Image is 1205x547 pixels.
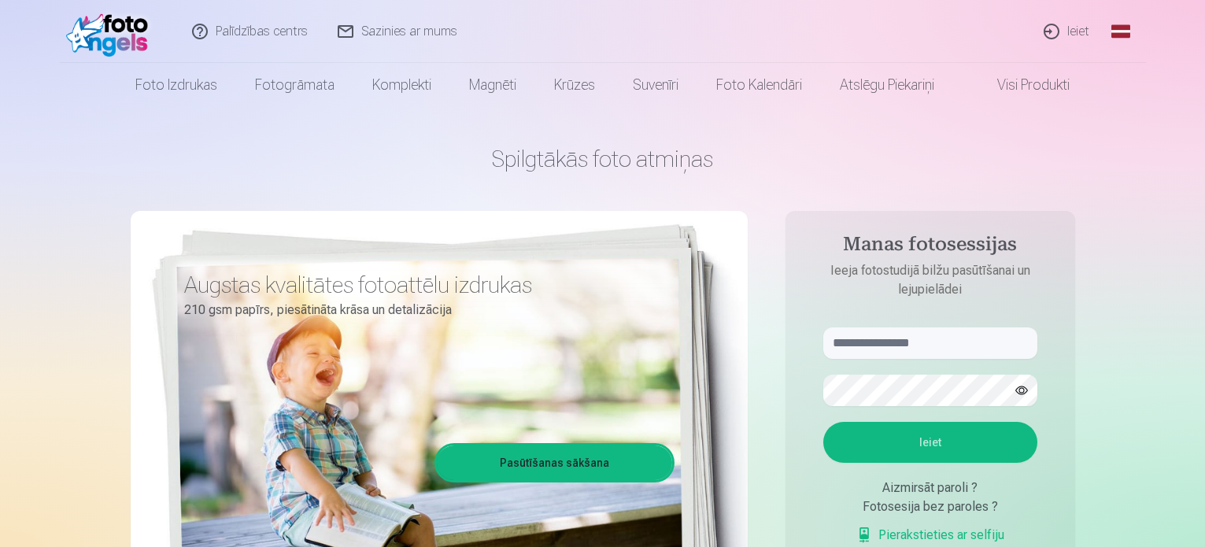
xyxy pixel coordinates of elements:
[131,145,1075,173] h1: Spilgtākās foto atmiņas
[808,233,1053,261] h4: Manas fotosessijas
[184,271,663,299] h3: Augstas kvalitātes fotoattēlu izdrukas
[823,422,1037,463] button: Ieiet
[823,479,1037,497] div: Aizmirsāt paroli ?
[236,63,353,107] a: Fotogrāmata
[953,63,1089,107] a: Visi produkti
[697,63,821,107] a: Foto kalendāri
[116,63,236,107] a: Foto izdrukas
[821,63,953,107] a: Atslēgu piekariņi
[856,526,1004,545] a: Pierakstieties ar selfiju
[535,63,614,107] a: Krūzes
[66,6,157,57] img: /fa1
[353,63,450,107] a: Komplekti
[184,299,663,321] p: 210 gsm papīrs, piesātināta krāsa un detalizācija
[823,497,1037,516] div: Fotosesija bez paroles ?
[437,445,672,480] a: Pasūtīšanas sākšana
[614,63,697,107] a: Suvenīri
[808,261,1053,299] p: Ieeja fotostudijā bilžu pasūtīšanai un lejupielādei
[450,63,535,107] a: Magnēti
